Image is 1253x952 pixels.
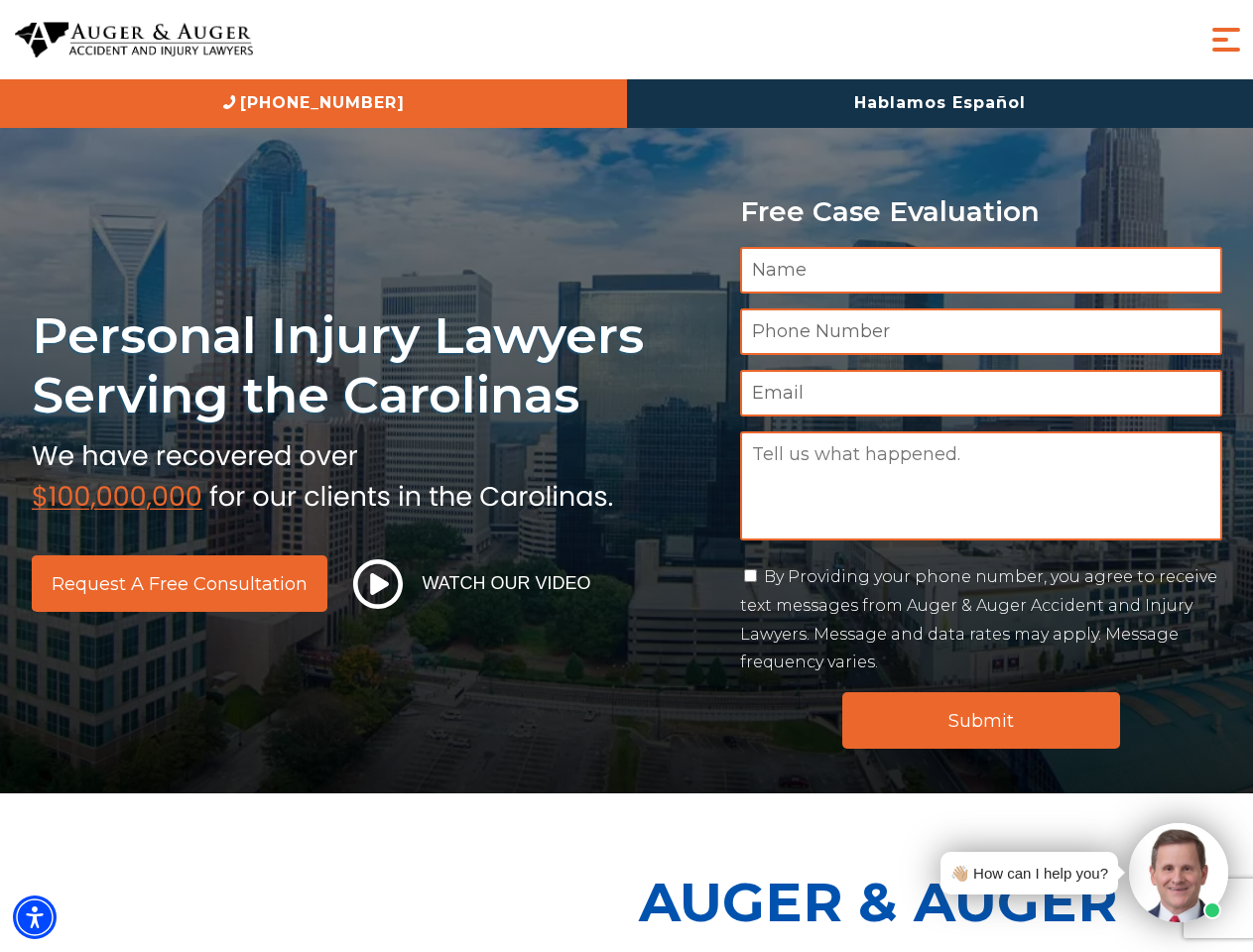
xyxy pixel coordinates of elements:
[740,308,1222,355] input: Phone Number
[740,370,1222,416] input: Email
[347,558,597,610] button: Watch Our Video
[32,435,613,511] img: sub text
[32,555,327,612] a: Request a Free Consultation
[52,575,308,593] span: Request a Free Consultation
[950,860,1108,887] div: 👋🏼 How can I help you?
[740,196,1222,227] p: Free Case Evaluation
[15,22,253,59] img: Auger & Auger Accident and Injury Lawyers Logo
[1129,823,1228,922] img: Intaker widget Avatar
[842,692,1120,749] input: Submit
[740,247,1222,294] input: Name
[32,305,716,425] h1: Personal Injury Lawyers Serving the Carolinas
[740,567,1217,671] label: By Providing your phone number, you agree to receive text messages from Auger & Auger Accident an...
[1206,20,1246,59] button: Menu
[13,895,57,939] div: Accessibility Menu
[639,853,1242,951] p: Auger & Auger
